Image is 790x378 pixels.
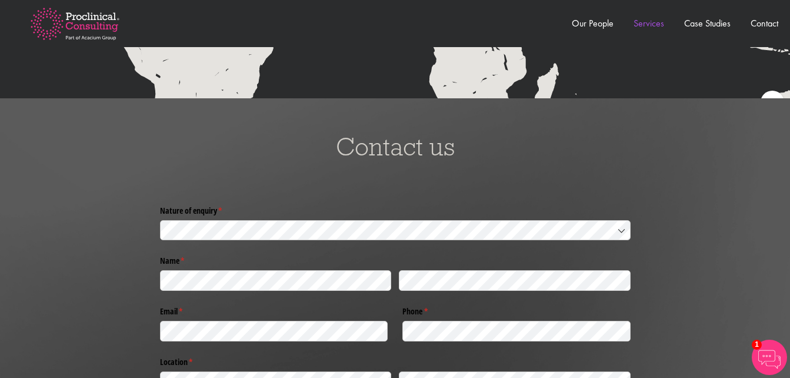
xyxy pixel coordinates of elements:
[752,340,787,375] img: Chatbot
[160,201,631,216] label: Nature of enquiry
[752,340,762,350] span: 1
[684,17,731,29] a: Case Studies
[634,17,664,29] a: Services
[572,17,614,29] a: Our People
[751,17,778,29] a: Contact
[160,353,631,368] legend: Location
[761,91,784,114] button: Map camera controls
[160,270,392,291] input: First
[160,251,631,267] legend: Name
[9,134,781,160] h3: Contact us
[402,302,631,317] label: Phone
[160,302,388,317] label: Email
[79,123,135,132] a: Privacy Policy
[399,270,631,291] input: Last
